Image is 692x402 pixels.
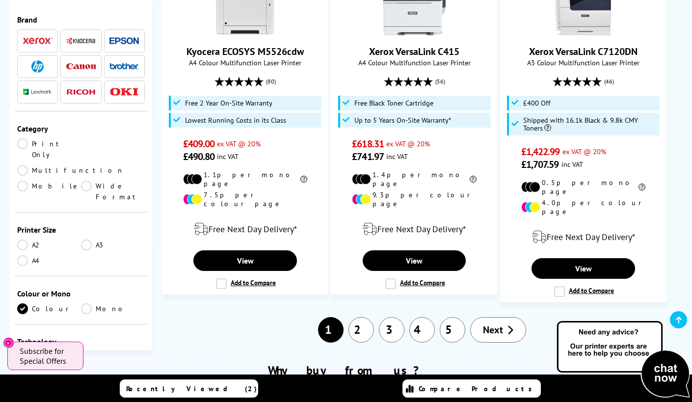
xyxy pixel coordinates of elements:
span: inc VAT [217,152,239,161]
a: Xerox VersaLink C415 [369,45,459,58]
div: Technology [17,337,145,347]
span: £1,707.59 [521,158,559,171]
a: Ricoh [66,86,96,98]
a: Xerox VersaLink C7120DN [547,27,620,37]
a: Lexmark [23,86,53,98]
a: Xerox [23,35,53,47]
li: 1.1p per mono page [183,170,308,188]
span: Recently Viewed (2) [126,384,257,393]
a: Kyocera ECOSYS M5526cdw [209,27,282,37]
a: Epson [109,35,139,47]
img: Epson [109,37,139,45]
a: View [532,258,635,279]
img: Kyocera [66,37,96,45]
a: A3 [81,240,145,250]
span: ex VAT @ 20% [386,139,430,148]
img: Xerox [23,37,53,44]
span: £618.31 [352,137,384,150]
a: Brother [109,60,139,73]
span: £490.80 [183,150,215,163]
a: Kyocera [66,35,96,47]
a: Canon [66,60,96,73]
img: OKI [109,88,139,96]
a: Multifunction [17,165,124,176]
a: View [363,250,466,271]
span: £1,422.99 [521,145,560,158]
span: Subscribe for Special Offers [20,346,74,366]
a: Recently Viewed (2) [120,379,258,398]
img: Ricoh [66,89,96,95]
a: Colour [17,303,81,314]
span: Next [483,323,503,336]
span: Compare Products [419,384,537,393]
div: modal_delivery [336,215,492,243]
a: Compare Products [402,379,541,398]
span: A4 Colour Multifunction Laser Printer [167,58,323,67]
a: View [193,250,297,271]
li: 1.4p per mono page [352,170,477,188]
img: Canon [66,63,96,70]
span: Lowest Running Costs in its Class [185,116,286,124]
span: (56) [435,72,445,91]
span: Free 2 Year On-Site Warranty [185,99,272,107]
span: £741.97 [352,150,384,163]
label: Add to Compare [385,278,445,289]
li: 4.0p per colour page [521,198,646,216]
span: £409.00 [183,137,215,150]
img: Lexmark [23,89,53,95]
span: inc VAT [386,152,408,161]
a: 2 [348,317,374,343]
li: 0.5p per mono page [521,178,646,196]
span: Free Black Toner Cartridge [354,99,433,107]
div: Colour or Mono [17,289,145,298]
a: Wide Format [81,181,145,202]
a: OKI [109,86,139,98]
a: HP [23,60,53,73]
label: Add to Compare [216,278,276,289]
a: Next [470,317,526,343]
a: Mono [81,303,145,314]
a: 4 [409,317,435,343]
a: Mobile [17,181,81,202]
div: Printer Size [17,225,145,235]
span: A3 Colour Multifunction Laser Printer [506,58,661,67]
button: Close [3,337,14,348]
span: ex VAT @ 20% [562,147,606,156]
span: Up to 5 Years On-Site Warranty* [354,116,451,124]
a: 5 [440,317,465,343]
li: 9.3p per colour page [352,190,477,208]
img: Brother [109,63,139,70]
div: modal_delivery [506,223,661,251]
a: Kyocera ECOSYS M5526cdw [186,45,304,58]
div: Brand [17,15,145,25]
a: 3 [379,317,404,343]
a: Xerox VersaLink C415 [377,27,451,37]
a: Xerox VersaLink C7120DN [529,45,638,58]
span: £400 Off [523,99,551,107]
label: Add to Compare [554,286,614,297]
h2: Why buy from us? [21,363,671,378]
a: A2 [17,240,81,250]
a: A4 [17,255,81,266]
span: (46) [604,72,614,91]
li: 7.5p per colour page [183,190,308,208]
span: A4 Colour Multifunction Laser Printer [336,58,492,67]
a: Print Only [17,138,81,160]
img: HP [31,60,44,73]
div: modal_delivery [167,215,323,243]
div: Category [17,124,145,134]
span: Shipped with 16.1k Black & 9.8k CMY Toners [523,116,657,132]
span: inc VAT [561,160,583,169]
span: (80) [266,72,276,91]
span: ex VAT @ 20% [217,139,261,148]
img: Open Live Chat window [555,320,692,400]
